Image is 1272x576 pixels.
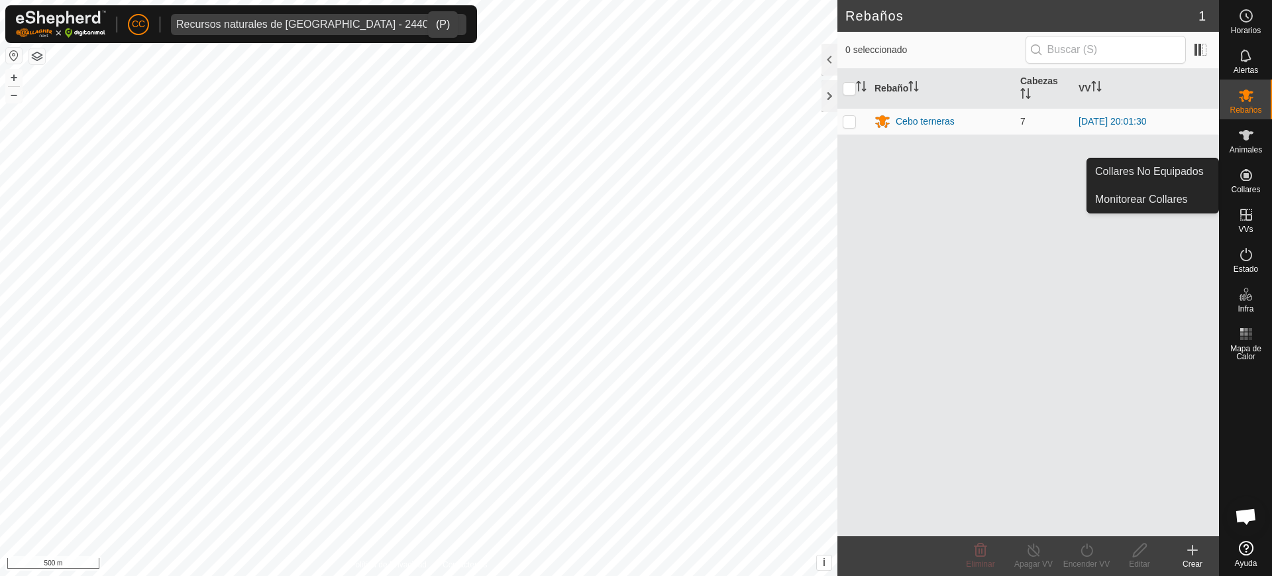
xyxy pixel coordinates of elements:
[1060,558,1113,570] div: Encender VV
[1166,558,1219,570] div: Crear
[1026,36,1186,64] input: Buscar (S)
[1238,225,1253,233] span: VVs
[350,559,427,571] a: Política de Privacidad
[1087,158,1218,185] a: Collares No Equipados
[1095,192,1188,207] span: Monitorear Collares
[1223,345,1269,361] span: Mapa de Calor
[896,115,955,129] div: Cebo terneras
[845,43,1026,57] span: 0 seleccionado
[1234,66,1258,74] span: Alertas
[1226,496,1266,536] div: Chat abierto
[908,83,919,93] p-sorticon: Activar para ordenar
[1020,116,1026,127] span: 7
[1230,106,1261,114] span: Rebaños
[440,14,466,35] div: dropdown trigger
[823,557,825,568] span: i
[1230,146,1262,154] span: Animales
[1220,536,1272,573] a: Ayuda
[1091,83,1102,93] p-sorticon: Activar para ordenar
[856,83,867,93] p-sorticon: Activar para ordenar
[1020,90,1031,101] p-sorticon: Activar para ordenar
[1007,558,1060,570] div: Apagar VV
[171,14,440,35] span: Recursos naturales de Castilla y Leon - 24403
[1238,305,1253,313] span: Infra
[1015,69,1073,109] th: Cabezas
[1234,265,1258,273] span: Estado
[1231,186,1260,194] span: Collares
[29,48,45,64] button: Capas del Mapa
[1113,558,1166,570] div: Editar
[845,8,1198,24] h2: Rebaños
[176,19,435,30] div: Recursos naturales de [GEOGRAPHIC_DATA] - 24403
[132,17,145,31] span: CC
[1231,27,1261,34] span: Horarios
[1235,559,1257,567] span: Ayuda
[16,11,106,38] img: Logo Gallagher
[1198,6,1206,26] span: 1
[817,555,831,570] button: i
[1095,164,1204,180] span: Collares No Equipados
[6,48,22,64] button: Restablecer Mapa
[6,87,22,103] button: –
[443,559,487,571] a: Contáctenos
[869,69,1015,109] th: Rebaño
[1073,69,1219,109] th: VV
[966,559,994,569] span: Eliminar
[1087,186,1218,213] a: Monitorear Collares
[1079,116,1146,127] a: [DATE] 20:01:30
[6,70,22,86] button: +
